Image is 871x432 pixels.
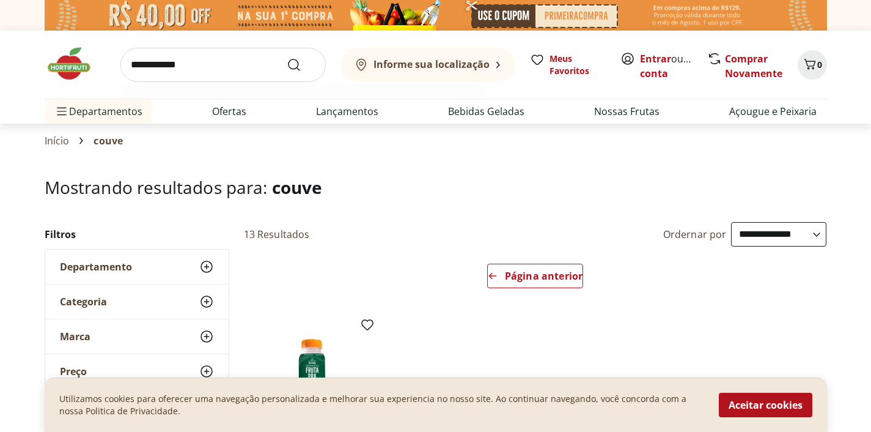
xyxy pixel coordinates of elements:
[316,104,378,119] a: Lançamentos
[45,222,229,247] h2: Filtros
[120,48,326,82] input: search
[54,97,69,126] button: Menu
[45,45,106,82] img: Hortifruti
[45,135,70,146] a: Início
[45,177,827,197] h1: Mostrando resultados para:
[798,50,827,80] button: Carrinho
[60,365,87,378] span: Preço
[244,228,310,241] h2: 13 Resultados
[448,104,524,119] a: Bebidas Geladas
[488,271,498,281] svg: Arrow Left icon
[530,53,606,77] a: Meus Favoritos
[549,53,606,77] span: Meus Favoritos
[640,52,671,65] a: Entrar
[640,51,694,81] span: ou
[719,393,812,417] button: Aceitar cookies
[212,104,246,119] a: Ofertas
[729,104,817,119] a: Açougue e Peixaria
[594,104,660,119] a: Nossas Frutas
[725,52,782,80] a: Comprar Novamente
[60,261,132,273] span: Departamento
[54,97,142,126] span: Departamentos
[45,319,229,354] button: Marca
[59,393,704,417] p: Utilizamos cookies para oferecer uma navegação personalizada e melhorar sua experiencia no nosso ...
[817,59,822,70] span: 0
[45,285,229,319] button: Categoria
[272,176,323,199] span: couve
[663,228,727,241] label: Ordernar por
[487,264,583,293] a: Página anterior
[45,250,229,284] button: Departamento
[94,135,123,146] span: couve
[640,52,707,80] a: Criar conta
[373,58,490,71] b: Informe sua localização
[505,271,583,281] span: Página anterior
[287,58,316,72] button: Submit Search
[60,330,90,343] span: Marca
[340,48,515,82] button: Informe sua localização
[60,296,107,308] span: Categoria
[45,354,229,389] button: Preço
